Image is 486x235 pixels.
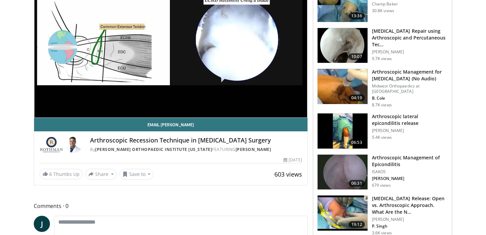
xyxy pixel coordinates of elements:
[349,95,365,101] span: 04:19
[349,180,365,187] span: 06:31
[349,221,365,228] span: 19:12
[372,113,448,127] h3: Arthroscopic lateral epicondilitis release
[372,195,448,215] h3: [MEDICAL_DATA] Release: Open vs. Arthroscopic Approach. What Are the N…
[66,137,82,153] img: Avatar
[372,96,448,101] p: B. Cole
[318,155,368,190] img: 34aba341-68a5-4de8-81d2-683e15d9276c.150x105_q85_crop-smart_upscale.jpg
[318,195,368,231] img: 8c548b02-ee80-4690-b133-745f8d1f7299.150x105_q85_crop-smart_upscale.jpg
[317,69,448,108] a: 04:19 Arthroscopic Management for [MEDICAL_DATA] (No Audio) Midwest Orthopaedics at [GEOGRAPHIC_D...
[372,56,392,61] p: 9.7K views
[283,157,302,163] div: [DATE]
[317,113,448,149] a: 06:53 Arthroscopic lateral epicondilitis release [PERSON_NAME] 5.4K views
[274,170,302,178] span: 603 views
[349,12,365,19] span: 13:36
[34,216,50,232] a: J
[372,8,394,14] p: 30.8K views
[372,217,448,222] p: [PERSON_NAME]
[318,28,368,63] img: lat_ep_3.png.150x105_q85_crop-smart_upscale.jpg
[372,69,448,82] h3: Arthroscopic Management for [MEDICAL_DATA] (No Audio)
[372,169,448,175] p: ISAKOS
[90,137,302,144] h4: Arthroscopic Recession Technique in [MEDICAL_DATA] Surgery
[49,171,52,177] span: 6
[372,154,448,168] h3: Arthroscopic Management of Epicondilitis
[317,154,448,190] a: 06:31 Arthroscopic Management of Epicondilitis ISAKOS [PERSON_NAME] 679 views
[372,83,448,94] p: Midwest Orthopaedics at [GEOGRAPHIC_DATA]
[349,53,365,60] span: 10:07
[372,128,448,133] p: [PERSON_NAME]
[236,147,271,152] a: [PERSON_NAME]
[372,183,391,188] p: 679 views
[34,202,308,210] span: Comments 0
[90,147,302,153] div: By FEATURING
[317,28,448,63] a: 10:07 [MEDICAL_DATA] Repair using Arthroscopic and Percutaneous Tec… [PERSON_NAME] 9.7K views
[34,118,307,131] a: Email [PERSON_NAME]
[119,169,154,180] button: Save to
[318,69,368,104] img: 38897_0000_3.png.150x105_q85_crop-smart_upscale.jpg
[318,113,368,149] img: 284983_0000_1.png.150x105_q85_crop-smart_upscale.jpg
[372,224,448,229] p: P. Singh
[349,139,365,146] span: 06:53
[372,135,392,140] p: 5.4K views
[372,1,448,7] p: Champ Baker
[85,169,117,180] button: Share
[372,28,448,48] h3: [MEDICAL_DATA] Repair using Arthroscopic and Percutaneous Tec…
[372,102,392,108] p: 8.7K views
[39,169,83,179] a: 6 Thumbs Up
[39,137,63,153] img: Rothman Orthopaedic Institute Florida
[372,49,448,55] p: [PERSON_NAME]
[95,147,212,152] a: [PERSON_NAME] Orthopaedic Institute [US_STATE]
[372,176,448,181] p: [PERSON_NAME]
